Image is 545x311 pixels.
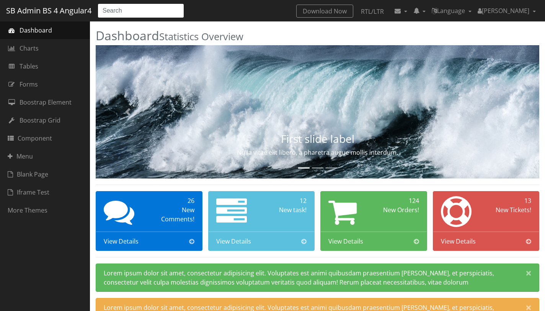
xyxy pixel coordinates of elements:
div: New Comments! [152,205,194,224]
a: SB Admin BS 4 Angular4 [6,3,91,18]
span: View Details [328,237,363,246]
span: View Details [104,237,139,246]
h2: Dashboard [96,29,539,42]
a: RTL/LTR [355,5,390,18]
div: New Tickets! [489,205,531,214]
div: 12 [264,196,307,205]
img: Random first slide [96,45,539,178]
a: Language [429,3,475,18]
div: New task! [264,205,307,214]
input: Search [98,3,184,18]
div: 26 [152,196,194,205]
span: Menu [8,152,33,161]
button: Close [518,264,539,282]
div: Lorem ipsum dolor sit amet, consectetur adipisicing elit. Voluptates est animi quibusdam praesent... [96,264,539,292]
div: 13 [489,196,531,205]
span: View Details [216,237,251,246]
div: New Orders! [377,205,419,214]
div: 124 [377,196,419,205]
span: × [526,268,531,278]
p: Nulla vitae elit libero, a pharetra augue mollis interdum. [162,148,473,157]
small: Statistics Overview [159,30,243,43]
span: View Details [441,237,476,246]
h3: First slide label [162,133,473,145]
a: Download Now [296,5,353,18]
a: [PERSON_NAME] [475,3,539,18]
